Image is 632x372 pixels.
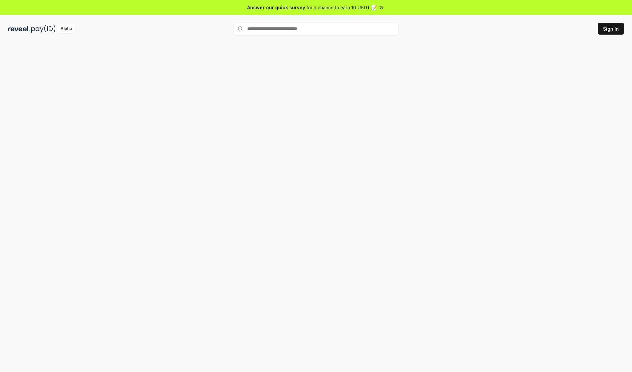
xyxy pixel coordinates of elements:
img: reveel_dark [8,25,30,33]
img: pay_id [31,25,56,33]
span: Answer our quick survey [247,4,305,11]
div: Alpha [57,25,75,33]
button: Sign In [598,23,624,35]
span: for a chance to earn 10 USDT 📝 [306,4,377,11]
